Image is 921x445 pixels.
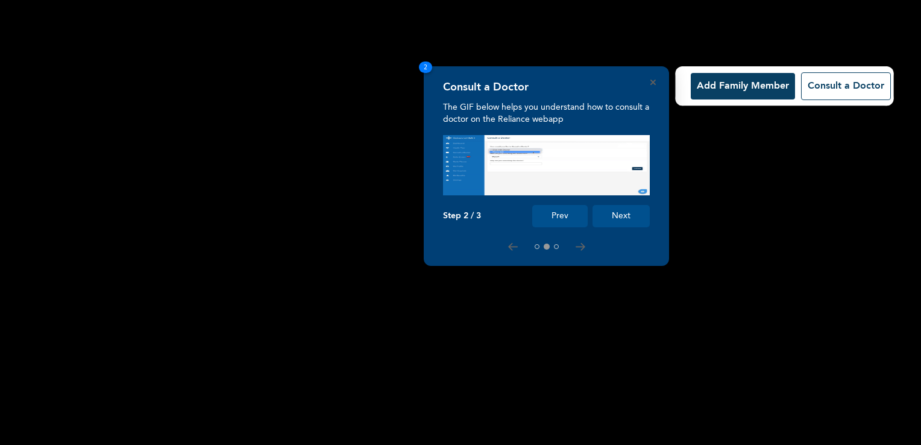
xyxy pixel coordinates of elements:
button: Next [593,205,650,227]
h4: Consult a Doctor [443,81,529,94]
img: consult_tour.f0374f2500000a21e88d.gif [443,135,650,195]
button: Consult a Doctor [801,72,891,100]
button: Add Family Member [691,73,795,99]
p: Step 2 / 3 [443,211,481,221]
p: The GIF below helps you understand how to consult a doctor on the Reliance webapp [443,101,650,125]
button: Prev [532,205,588,227]
span: 2 [419,62,432,73]
button: Close [650,80,656,85]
